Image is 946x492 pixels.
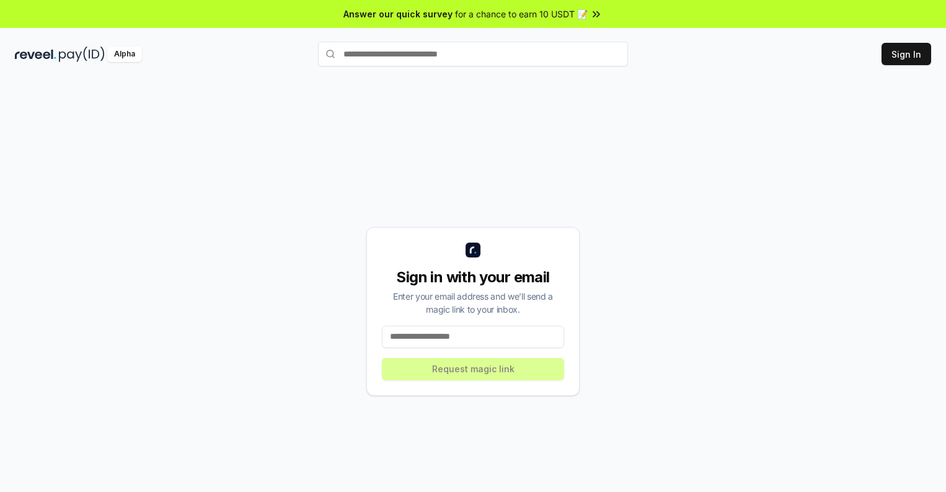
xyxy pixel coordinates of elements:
[455,7,588,20] span: for a chance to earn 10 USDT 📝
[15,47,56,62] img: reveel_dark
[382,267,564,287] div: Sign in with your email
[382,290,564,316] div: Enter your email address and we’ll send a magic link to your inbox.
[466,243,480,257] img: logo_small
[882,43,931,65] button: Sign In
[59,47,105,62] img: pay_id
[343,7,453,20] span: Answer our quick survey
[107,47,142,62] div: Alpha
